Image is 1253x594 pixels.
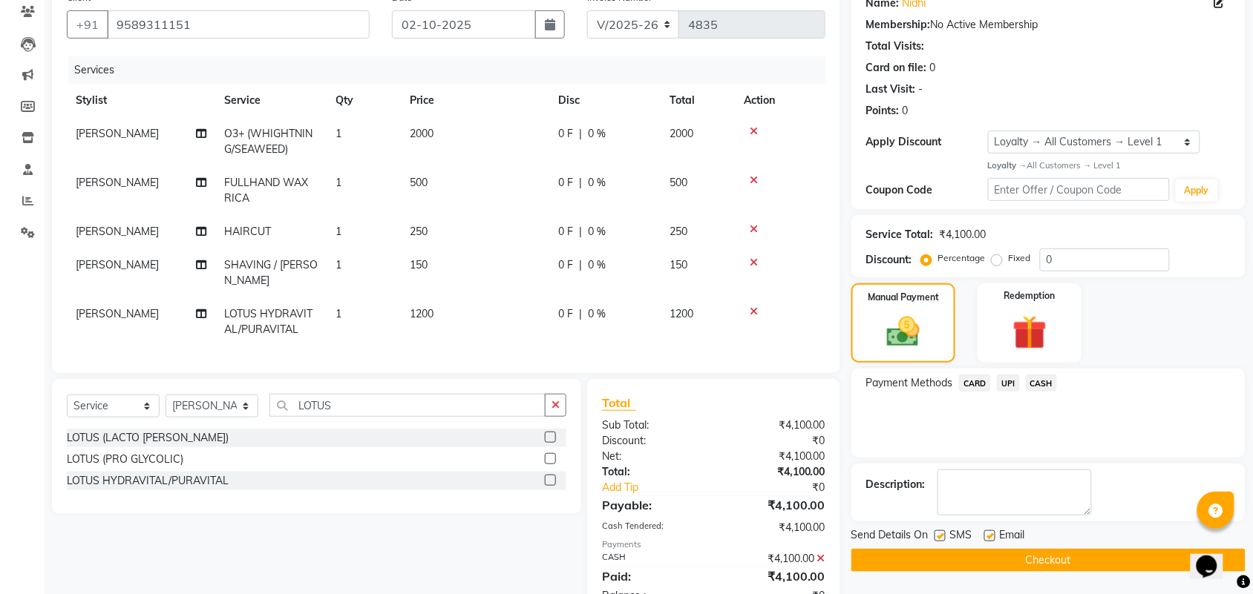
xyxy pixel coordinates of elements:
div: CASH [591,551,714,567]
span: Payment Methods [866,375,953,391]
span: 2000 [670,127,693,140]
span: SHAVING / [PERSON_NAME] [224,258,318,287]
span: 250 [410,225,428,238]
label: Manual Payment [868,291,939,304]
div: ₹4,100.00 [940,227,987,242]
div: Membership: [866,17,931,33]
span: 1 [336,225,341,238]
th: Stylist [67,84,215,117]
div: Card on file: [866,60,927,76]
span: 0 F [558,224,573,240]
div: Cash Tendered: [591,520,714,535]
th: Qty [327,84,401,117]
span: UPI [997,374,1020,392]
strong: Loyalty → [988,160,1027,171]
button: Checkout [851,549,1246,572]
div: ₹4,100.00 [713,496,837,514]
input: Enter Offer / Coupon Code [988,178,1170,201]
span: 500 [670,176,687,189]
span: 2000 [410,127,434,140]
span: 0 % [588,306,606,322]
span: | [579,306,582,322]
div: LOTUS (PRO GLYCOLIC) [67,452,183,467]
span: Total [602,395,636,411]
th: Disc [549,84,661,117]
input: Search by Name/Mobile/Email/Code [107,10,370,39]
span: [PERSON_NAME] [76,225,159,238]
div: ₹0 [713,433,837,449]
img: _cash.svg [877,313,930,351]
span: | [579,126,582,142]
span: Email [1000,527,1025,546]
div: Description: [866,477,926,492]
span: FULLHAND WAX RICA [224,176,308,205]
span: [PERSON_NAME] [76,176,159,189]
div: Last Visit: [866,82,916,97]
div: Paid: [591,567,714,585]
div: ₹4,100.00 [713,464,837,480]
div: Service Total: [866,227,934,242]
span: 1200 [410,307,434,320]
span: 0 % [588,175,606,191]
label: Fixed [1009,251,1031,265]
th: Total [661,84,735,117]
span: 1 [336,127,341,140]
span: SMS [950,527,972,546]
div: Payments [602,538,825,551]
label: Redemption [1004,289,1056,303]
span: 0 % [588,257,606,273]
span: 1 [336,307,341,320]
span: HAIRCUT [224,225,271,238]
div: LOTUS (LACTO [PERSON_NAME]) [67,430,229,446]
span: [PERSON_NAME] [76,307,159,320]
span: CASH [1026,374,1058,392]
span: LOTUS HYDRAVITAL/PURAVITAL [224,307,313,336]
div: Total Visits: [866,39,925,54]
span: 150 [410,258,428,271]
span: 500 [410,176,428,189]
a: Add Tip [591,480,734,495]
div: No Active Membership [866,17,1231,33]
span: [PERSON_NAME] [76,258,159,271]
div: Coupon Code [866,182,988,198]
span: 250 [670,225,687,238]
span: 0 F [558,257,573,273]
div: All Customers → Level 1 [988,159,1231,172]
span: | [579,224,582,240]
div: ₹4,100.00 [713,418,837,433]
button: Apply [1176,179,1218,202]
div: ₹4,100.00 [713,551,837,567]
div: Sub Total: [591,418,714,433]
span: 0 F [558,175,573,191]
span: [PERSON_NAME] [76,127,159,140]
div: Payable: [591,496,714,514]
th: Price [401,84,549,117]
th: Action [735,84,825,117]
span: 0 F [558,126,573,142]
div: Services [68,56,837,84]
span: | [579,175,582,191]
img: _gift.svg [1002,311,1058,354]
span: | [579,257,582,273]
div: Discount: [591,433,714,449]
span: 0 % [588,126,606,142]
div: Discount: [866,252,912,268]
span: 0 F [558,306,573,322]
th: Service [215,84,327,117]
span: 1 [336,176,341,189]
span: 1200 [670,307,693,320]
div: ₹4,100.00 [713,449,837,464]
span: 0 % [588,224,606,240]
div: ₹4,100.00 [713,567,837,585]
div: ₹4,100.00 [713,520,837,535]
div: Apply Discount [866,134,988,150]
div: 0 [903,103,909,119]
button: +91 [67,10,108,39]
div: Points: [866,103,900,119]
input: Search or Scan [269,394,546,417]
span: 150 [670,258,687,271]
div: Total: [591,464,714,480]
label: Percentage [938,251,986,265]
span: CARD [959,374,991,392]
span: 1 [336,258,341,271]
